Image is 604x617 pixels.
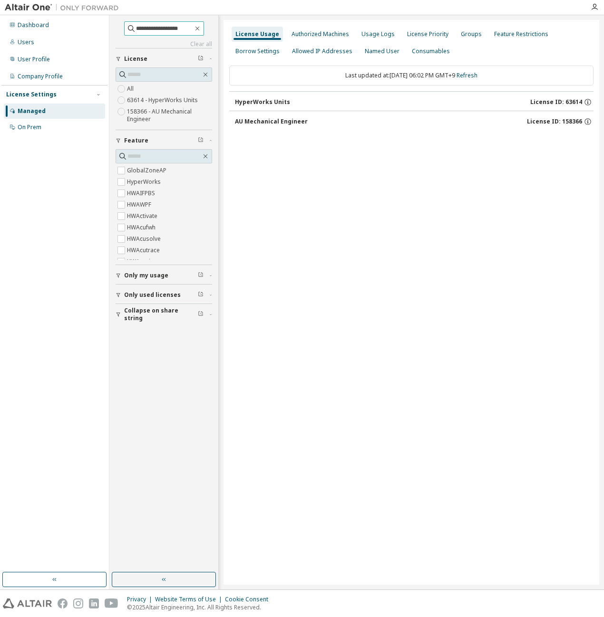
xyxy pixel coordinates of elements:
button: HyperWorks UnitsLicense ID: 63614 [235,92,594,113]
div: Borrow Settings [235,47,280,55]
div: User Profile [18,56,50,63]
label: HWAWPF [127,199,153,210]
img: linkedin.svg [89,598,99,608]
div: HyperWorks Units [235,98,290,106]
label: GlobalZoneAP [127,165,168,176]
button: Collapse on share string [116,304,212,325]
span: Only used licenses [124,291,181,299]
label: HWAcutrace [127,245,162,256]
span: License [124,55,147,63]
div: Website Terms of Use [155,596,225,603]
p: © 2025 Altair Engineering, Inc. All Rights Reserved. [127,603,274,611]
div: Usage Logs [361,30,395,38]
div: AU Mechanical Engineer [235,118,308,125]
div: Users [18,38,34,46]
div: License Settings [6,91,57,98]
label: HWAIFPBS [127,188,157,199]
span: License ID: 63614 [530,98,582,106]
span: Clear filter [198,137,204,144]
div: Company Profile [18,73,63,80]
img: youtube.svg [105,598,118,608]
img: facebook.svg [58,598,68,608]
div: Cookie Consent [225,596,274,603]
div: Consumables [412,47,450,55]
div: Privacy [127,596,155,603]
label: 158366 - AU Mechanical Engineer [127,106,212,125]
button: Feature [116,130,212,151]
button: AU Mechanical EngineerLicense ID: 158366 [235,111,594,132]
button: Only my usage [116,265,212,286]
span: Collapse on share string [124,307,198,322]
div: Groups [461,30,482,38]
a: Refresh [457,71,477,79]
div: On Prem [18,123,41,131]
div: Managed [18,107,46,115]
div: Dashboard [18,21,49,29]
span: Feature [124,137,148,144]
img: instagram.svg [73,598,83,608]
div: Named User [365,47,399,55]
label: HWAcuview [127,256,160,267]
span: Clear filter [198,55,204,63]
label: All [127,83,136,95]
span: Clear filter [198,291,204,299]
label: HWActivate [127,210,159,222]
button: License [116,48,212,69]
label: HWAcufwh [127,222,157,233]
div: License Usage [235,30,279,38]
img: altair_logo.svg [3,598,52,608]
div: License Priority [407,30,448,38]
span: Only my usage [124,272,168,279]
label: HWAcusolve [127,233,163,245]
a: Clear all [116,40,212,48]
div: Allowed IP Addresses [292,47,352,55]
img: Altair One [5,3,124,12]
button: Only used licenses [116,285,212,305]
span: Clear filter [198,272,204,279]
label: 63614 - HyperWorks Units [127,95,200,106]
div: Feature Restrictions [494,30,548,38]
div: Last updated at: [DATE] 06:02 PM GMT+9 [229,66,594,85]
div: Authorized Machines [292,30,349,38]
label: HyperWorks [127,176,163,188]
span: License ID: 158366 [527,118,582,125]
span: Clear filter [198,311,204,318]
